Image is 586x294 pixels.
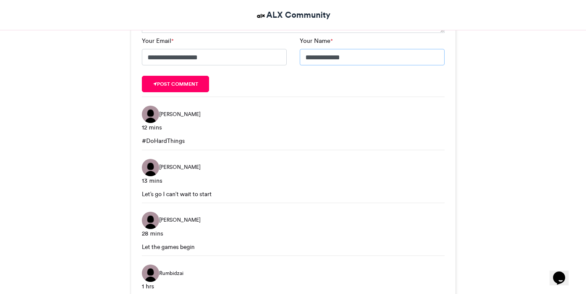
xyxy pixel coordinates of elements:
[142,282,445,291] div: 1 hrs
[159,163,200,171] span: [PERSON_NAME]
[142,176,445,185] div: 13 mins
[300,36,333,45] label: Your Name
[142,76,210,92] button: Post comment
[142,190,445,198] div: Let’s go I can’t wait to start
[142,106,159,123] img: Adil
[142,242,445,251] div: Let the games begin
[255,10,266,21] img: ALX Community
[142,159,159,176] img: Vhutshilo
[142,36,174,45] label: Your Email
[159,110,200,118] span: [PERSON_NAME]
[550,259,577,285] iframe: chat widget
[142,123,445,132] div: 12 mins
[255,9,331,21] a: ALX Community
[142,229,445,238] div: 28 mins
[159,269,183,277] span: Rumbidzai
[142,265,159,282] img: Rumbidzai
[159,216,200,224] span: [PERSON_NAME]
[142,136,445,145] div: #DoHardThings
[142,212,159,229] img: Malcolm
